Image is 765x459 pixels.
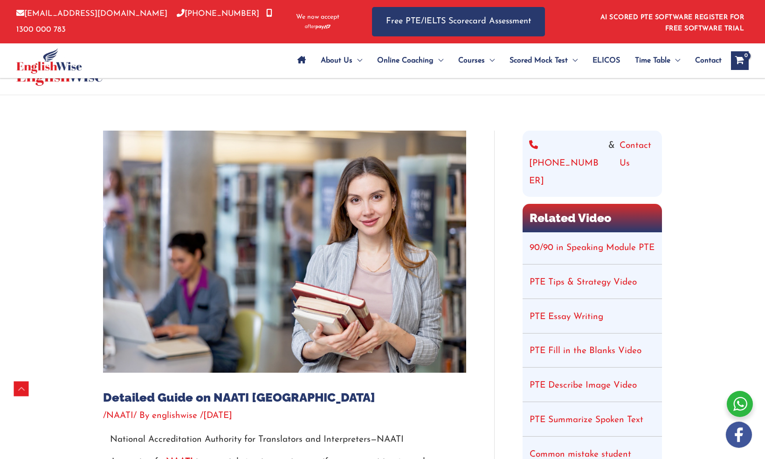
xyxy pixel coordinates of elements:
[372,7,545,36] a: Free PTE/IELTS Scorecard Assessment
[670,44,680,77] span: Menu Toggle
[451,44,502,77] a: CoursesMenu Toggle
[731,51,749,70] a: View Shopping Cart, empty
[103,390,466,405] h1: Detailed Guide on NAATI [GEOGRAPHIC_DATA]
[290,44,722,77] nav: Site Navigation: Main Menu
[16,10,272,33] a: 1300 000 783
[695,44,722,77] span: Contact
[530,243,655,252] a: 90/90 in Speaking Module PTE
[585,44,627,77] a: ELICOS
[305,24,331,29] img: Afterpay-Logo
[529,137,604,190] a: [PHONE_NUMBER]
[529,137,655,190] div: &
[502,44,585,77] a: Scored Mock TestMenu Toggle
[635,44,670,77] span: Time Table
[620,137,655,190] a: Contact Us
[152,411,200,420] a: englishwise
[568,44,578,77] span: Menu Toggle
[627,44,688,77] a: Time TableMenu Toggle
[352,44,362,77] span: Menu Toggle
[523,204,662,232] h2: Related Video
[16,48,82,74] img: cropped-ew-logo
[177,10,259,18] a: [PHONE_NUMBER]
[593,44,620,77] span: ELICOS
[600,14,744,32] a: AI SCORED PTE SOFTWARE REGISTER FOR FREE SOFTWARE TRIAL
[688,44,722,77] a: Contact
[434,44,443,77] span: Menu Toggle
[485,44,495,77] span: Menu Toggle
[530,381,637,390] a: PTE Describe Image Video
[530,347,641,355] a: PTE Fill in the Blanks Video
[595,7,749,37] aside: Header Widget 1
[377,44,434,77] span: Online Coaching
[203,411,232,420] span: [DATE]
[152,411,197,420] span: englishwise
[296,13,339,22] span: We now accept
[313,44,370,77] a: About UsMenu Toggle
[321,44,352,77] span: About Us
[106,411,133,420] a: NAATI
[370,44,451,77] a: Online CoachingMenu Toggle
[726,422,752,448] img: white-facebook.png
[16,10,167,18] a: [EMAIL_ADDRESS][DOMAIN_NAME]
[458,44,485,77] span: Courses
[530,313,603,321] a: PTE Essay Writing
[103,410,466,423] div: / / By /
[530,278,637,287] a: PTE Tips & Strategy Video
[110,432,459,447] p: National Accreditation Authority for Translators and Interpreters—NAATI
[530,416,643,424] a: PTE Summarize Spoken Text
[510,44,568,77] span: Scored Mock Test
